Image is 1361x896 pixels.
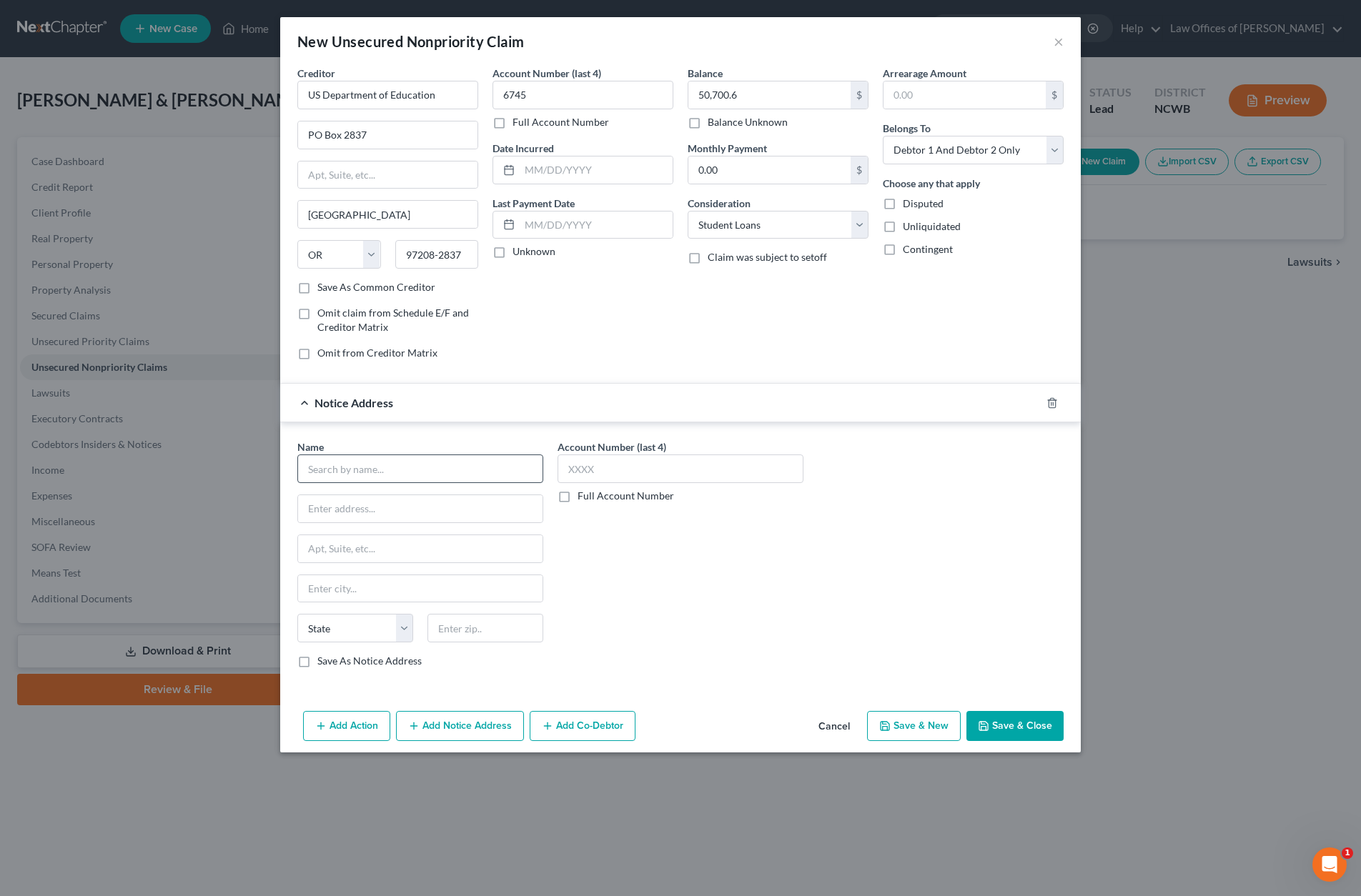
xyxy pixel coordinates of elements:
[903,243,953,255] span: Contingent
[297,441,324,453] span: Name
[297,454,543,483] input: Search by name...
[688,81,851,109] input: 0.00
[1054,33,1064,50] button: ×
[1342,847,1353,859] span: 1
[298,535,543,562] input: Apt, Suite, etc...
[558,439,666,454] label: Account Number (last 4)
[427,614,543,642] input: Enter zip..
[513,244,555,259] label: Unknown
[297,67,335,79] span: Creditor
[903,220,961,232] span: Unliquidated
[298,201,477,228] input: Enter city...
[708,251,827,263] span: Claim was subject to setoff
[513,115,609,129] label: Full Account Number
[1046,81,1063,109] div: $
[688,196,751,211] label: Consideration
[520,211,673,239] input: MM/DD/YYYY
[851,81,868,109] div: $
[317,307,469,333] span: Omit claim from Schedule E/F and Creditor Matrix
[297,31,524,51] div: New Unsecured Nonpriority Claim
[315,396,393,409] span: Notice Address
[297,81,478,109] input: Search creditor by name...
[396,711,524,741] button: Add Notice Address
[493,66,601,81] label: Account Number (last 4)
[317,347,437,359] span: Omit from Creditor Matrix
[395,240,479,269] input: Enter zip...
[883,122,931,134] span: Belongs To
[298,575,543,602] input: Enter city...
[578,489,674,503] label: Full Account Number
[688,66,723,81] label: Balance
[688,156,851,184] input: 0.00
[807,712,861,741] button: Cancel
[883,66,966,81] label: Arrearage Amount
[1312,847,1347,882] iframe: Intercom live chat
[317,654,422,668] label: Save As Notice Address
[688,141,767,156] label: Monthly Payment
[867,711,961,741] button: Save & New
[903,197,944,209] span: Disputed
[298,161,477,189] input: Apt, Suite, etc...
[303,711,390,741] button: Add Action
[883,176,980,191] label: Choose any that apply
[493,81,673,109] input: XXXX
[493,196,575,211] label: Last Payment Date
[851,156,868,184] div: $
[520,156,673,184] input: MM/DD/YYYY
[530,711,635,741] button: Add Co-Debtor
[884,81,1046,109] input: 0.00
[966,711,1064,741] button: Save & Close
[493,141,554,156] label: Date Incurred
[298,495,543,522] input: Enter address...
[558,454,803,483] input: XXXX
[317,280,435,294] label: Save As Common Creditor
[708,115,788,129] label: Balance Unknown
[298,121,477,149] input: Enter address...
